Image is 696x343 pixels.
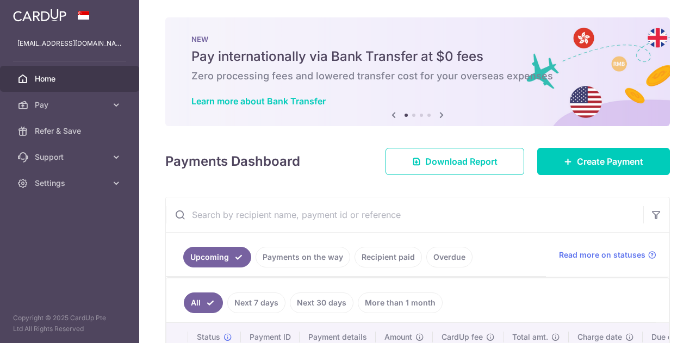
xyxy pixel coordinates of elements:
[651,332,684,342] span: Due date
[165,17,670,126] img: Bank transfer banner
[191,70,644,83] h6: Zero processing fees and lowered transfer cost for your overseas expenses
[577,155,643,168] span: Create Payment
[35,178,107,189] span: Settings
[559,250,645,260] span: Read more on statuses
[227,292,285,313] a: Next 7 days
[512,332,548,342] span: Total amt.
[442,332,483,342] span: CardUp fee
[35,152,107,163] span: Support
[191,35,644,43] p: NEW
[35,99,107,110] span: Pay
[191,96,326,107] a: Learn more about Bank Transfer
[256,247,350,267] a: Payments on the way
[577,332,622,342] span: Charge date
[559,250,656,260] a: Read more on statuses
[426,247,473,267] a: Overdue
[386,148,524,175] a: Download Report
[17,38,122,49] p: [EMAIL_ADDRESS][DOMAIN_NAME]
[165,152,300,171] h4: Payments Dashboard
[355,247,422,267] a: Recipient paid
[290,292,353,313] a: Next 30 days
[184,292,223,313] a: All
[13,9,66,22] img: CardUp
[183,247,251,267] a: Upcoming
[358,292,443,313] a: More than 1 month
[166,197,643,232] input: Search by recipient name, payment id or reference
[35,126,107,136] span: Refer & Save
[197,332,220,342] span: Status
[425,155,498,168] span: Download Report
[384,332,412,342] span: Amount
[191,48,644,65] h5: Pay internationally via Bank Transfer at $0 fees
[537,148,670,175] a: Create Payment
[35,73,107,84] span: Home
